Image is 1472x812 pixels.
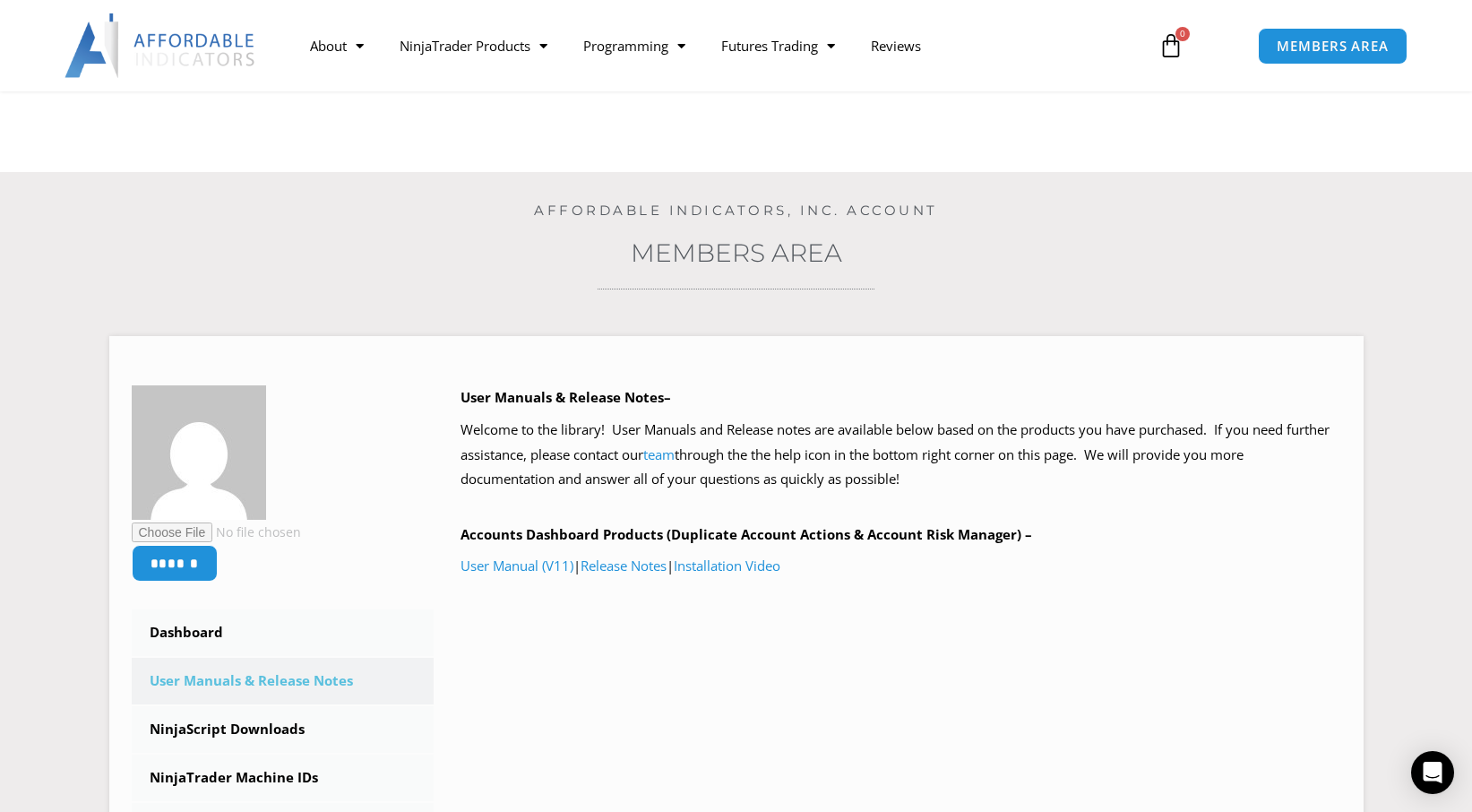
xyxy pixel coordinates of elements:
[461,525,1032,543] b: Accounts Dashboard Products (Duplicate Account Actions & Account Risk Manager) –
[674,557,780,574] a: Installation Video
[1132,20,1210,72] a: 0
[292,25,382,66] a: About
[1175,27,1190,41] span: 0
[461,418,1341,493] p: Welcome to the library! User Manuals and Release notes are available below based on the products ...
[65,13,257,78] img: LogoAI | Affordable Indicators – NinjaTrader
[703,25,853,66] a: Futures Trading
[461,554,1341,579] p: | |
[643,445,675,463] a: team
[292,25,1138,66] nav: Menu
[853,25,939,66] a: Reviews
[1258,28,1407,65] a: MEMBERS AREA
[461,557,573,574] a: User Manual (V11)
[132,385,266,520] img: 7309a20ec0fa6800397170b331fef939d33eefce872c54a9a771d172071ee68e
[132,609,435,656] a: Dashboard
[132,755,435,801] a: NinjaTrader Machine IDs
[132,706,435,753] a: NinjaScript Downloads
[534,202,938,219] a: Affordable Indicators, Inc. Account
[132,658,435,704] a: User Manuals & Release Notes
[382,25,565,66] a: NinjaTrader Products
[461,388,671,406] b: User Manuals & Release Notes–
[565,25,703,66] a: Programming
[1277,39,1389,53] span: MEMBERS AREA
[631,238,842,268] a: Members Area
[581,557,667,574] a: Release Notes
[1411,751,1454,794] div: Open Intercom Messenger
